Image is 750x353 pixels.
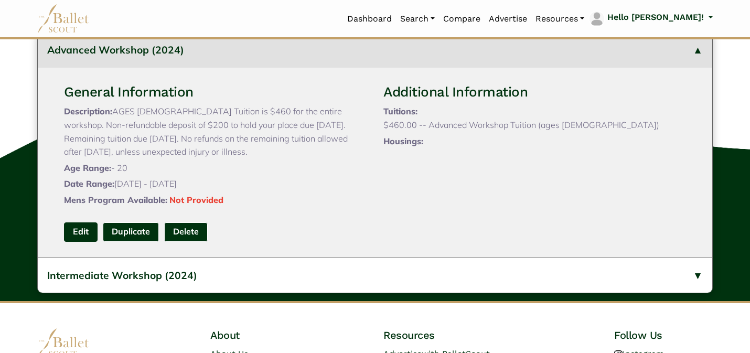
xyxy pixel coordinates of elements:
[64,83,367,101] h3: General Information
[64,222,98,242] a: Edit
[614,328,713,342] h4: Follow Us
[607,10,704,24] p: Hello [PERSON_NAME]!
[383,328,540,342] h4: Resources
[531,8,588,30] a: Resources
[38,33,712,68] button: Advanced Workshop (2024)
[64,105,367,158] p: AGES [DEMOGRAPHIC_DATA] Tuition is $460 for the entire workshop. Non-refundable deposit of $200 t...
[64,195,167,205] span: Mens Program Available:
[164,222,208,242] button: Delete
[383,106,417,116] span: Tuitions:
[64,178,114,189] span: Date Range:
[64,163,111,173] span: Age Range:
[439,8,485,30] a: Compare
[396,8,439,30] a: Search
[588,10,713,27] a: profile picture Hello [PERSON_NAME]!
[485,8,531,30] a: Advertise
[383,83,686,101] h3: Additional Information
[103,222,159,242] a: Duplicate
[383,119,686,132] p: $460.00 -- Advanced Workshop Tuition (ages [DEMOGRAPHIC_DATA])
[47,44,184,56] span: Advanced Workshop (2024)
[47,269,197,282] span: Intermediate Workshop (2024)
[169,195,223,205] span: Not Provided
[38,258,712,293] button: Intermediate Workshop (2024)
[383,136,423,146] span: Housings:
[210,328,309,342] h4: About
[343,8,396,30] a: Dashboard
[64,106,112,116] span: Description:
[64,162,367,175] p: - 20
[64,177,367,191] p: [DATE] - [DATE]
[590,12,604,26] img: profile picture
